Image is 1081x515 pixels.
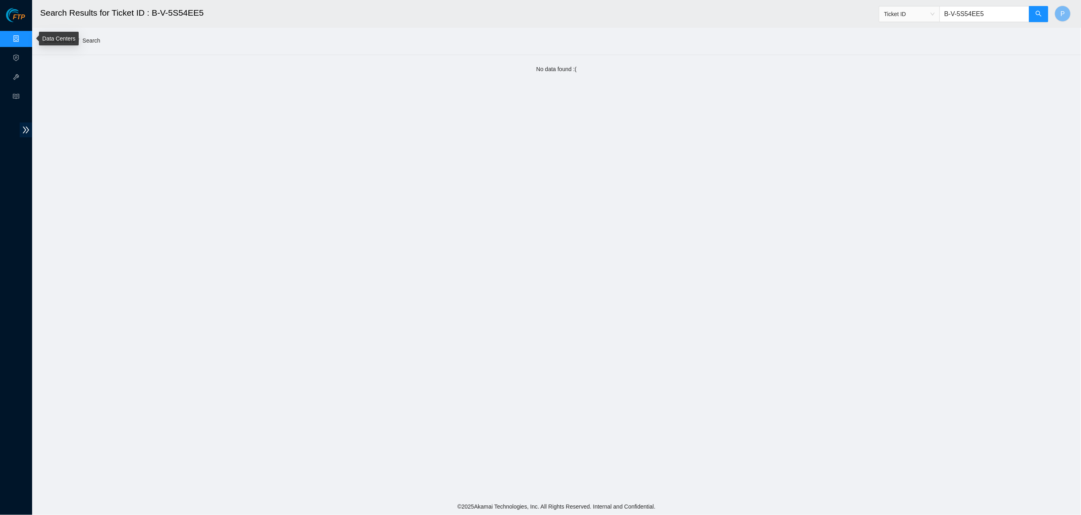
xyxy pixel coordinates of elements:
[42,35,75,42] a: Data Centers
[1061,9,1065,19] span: P
[6,14,25,25] a: Akamai TechnologiesFTP
[13,90,19,106] span: read
[82,37,100,44] a: Search
[940,6,1030,22] input: Enter text here...
[6,8,41,22] img: Akamai Technologies
[20,123,32,137] span: double-right
[40,65,1073,74] div: No data found :(
[1036,10,1042,18] span: search
[13,14,25,21] span: FTP
[884,8,935,20] span: Ticket ID
[32,498,1081,515] footer: © 2025 Akamai Technologies, Inc. All Rights Reserved. Internal and Confidential.
[1029,6,1048,22] button: search
[1055,6,1071,22] button: P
